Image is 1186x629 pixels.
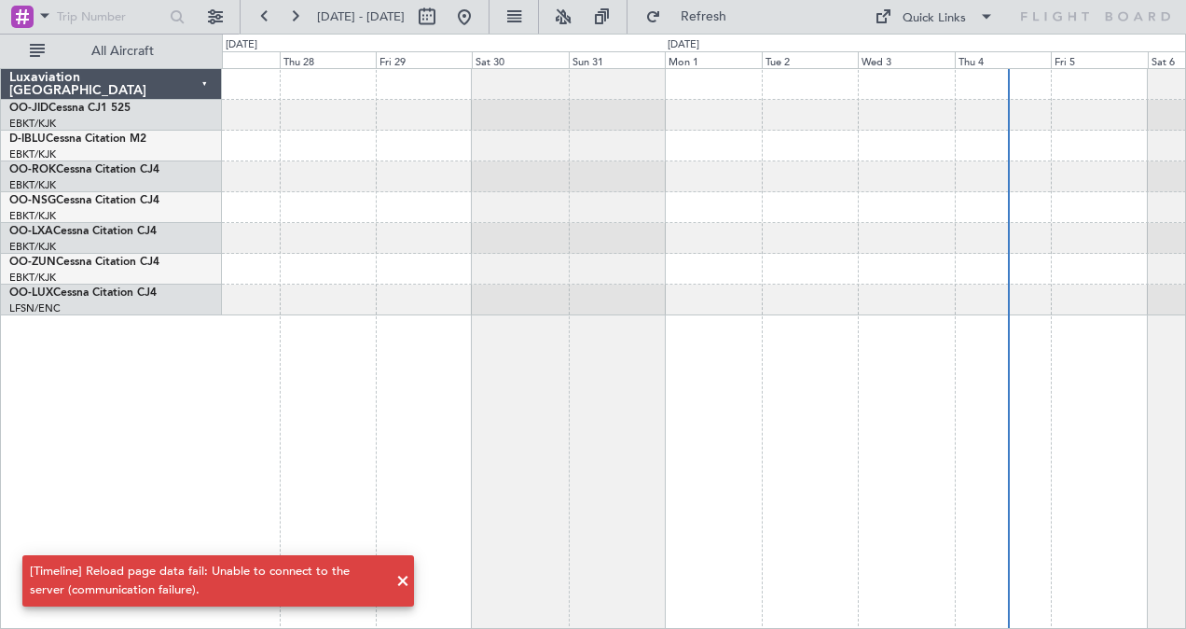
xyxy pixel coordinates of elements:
[376,51,472,68] div: Fri 29
[9,287,53,299] span: OO-LUX
[903,9,966,28] div: Quick Links
[9,257,56,268] span: OO-ZUN
[9,240,56,254] a: EBKT/KJK
[9,226,53,237] span: OO-LXA
[955,51,1051,68] div: Thu 4
[9,195,56,206] span: OO-NSG
[9,178,56,192] a: EBKT/KJK
[762,51,858,68] div: Tue 2
[1051,51,1147,68] div: Fri 5
[665,10,743,23] span: Refresh
[226,37,257,53] div: [DATE]
[9,164,159,175] a: OO-ROKCessna Citation CJ4
[9,103,48,114] span: OO-JID
[21,36,202,66] button: All Aircraft
[569,51,665,68] div: Sun 31
[668,37,699,53] div: [DATE]
[637,2,749,32] button: Refresh
[865,2,1003,32] button: Quick Links
[858,51,954,68] div: Wed 3
[9,117,56,131] a: EBKT/KJK
[183,51,279,68] div: Wed 27
[472,51,568,68] div: Sat 30
[9,271,56,285] a: EBKT/KJK
[9,147,56,161] a: EBKT/KJK
[9,164,56,175] span: OO-ROK
[665,51,761,68] div: Mon 1
[48,45,197,58] span: All Aircraft
[9,257,159,268] a: OO-ZUNCessna Citation CJ4
[9,301,61,315] a: LFSN/ENC
[280,51,376,68] div: Thu 28
[9,195,159,206] a: OO-NSGCessna Citation CJ4
[57,3,164,31] input: Trip Number
[9,133,46,145] span: D-IBLU
[9,103,131,114] a: OO-JIDCessna CJ1 525
[9,209,56,223] a: EBKT/KJK
[9,133,146,145] a: D-IBLUCessna Citation M2
[317,8,405,25] span: [DATE] - [DATE]
[9,287,157,299] a: OO-LUXCessna Citation CJ4
[30,563,386,599] div: [Timeline] Reload page data fail: Unable to connect to the server (communication failure).
[9,226,157,237] a: OO-LXACessna Citation CJ4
